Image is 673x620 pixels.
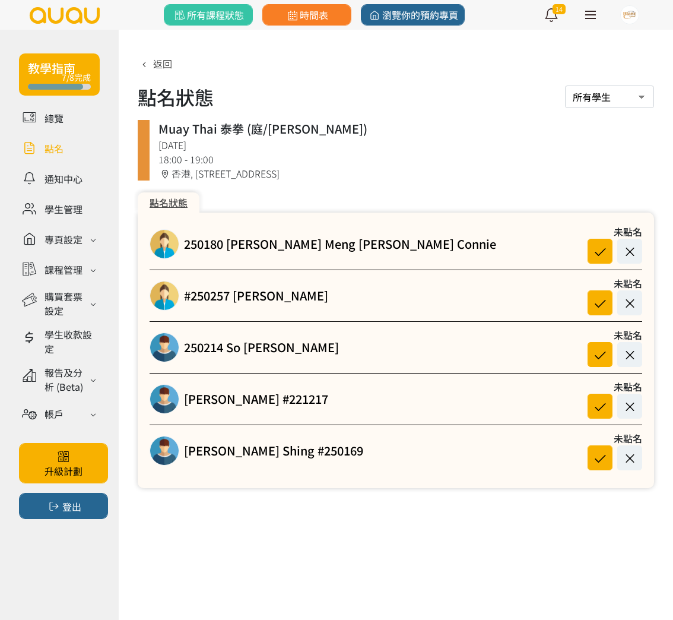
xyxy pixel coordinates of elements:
button: 登出 [19,493,108,519]
span: 時間表 [285,8,328,22]
a: 瀏覽你的預約專頁 [361,4,465,26]
span: 瀏覽你的預約專頁 [367,8,458,22]
a: 所有課程狀態 [164,4,253,26]
a: 時間表 [262,4,351,26]
a: 返回 [138,56,172,71]
span: 所有課程狀態 [172,8,244,22]
div: 未點名 [577,431,642,445]
h1: 點名狀態 [138,83,214,111]
div: 帳戶 [45,407,64,421]
div: 香港, [STREET_ADDRESS] [158,166,645,181]
a: 250214 So [PERSON_NAME] [184,339,339,356]
div: 購買套票設定 [45,289,87,318]
div: 18:00 - 19:00 [158,152,645,166]
div: Muay Thai 泰拳 (庭/[PERSON_NAME]) [158,120,645,138]
div: 點名狀態 [138,192,199,213]
div: 課程管理 [45,262,82,277]
img: logo.svg [28,7,101,24]
span: 14 [553,4,566,14]
div: 未點名 [577,224,642,239]
span: 返回 [153,56,172,71]
a: [PERSON_NAME] #221217 [184,390,328,408]
div: 專頁設定 [45,232,82,246]
div: 未點名 [577,328,642,342]
div: [DATE] [158,138,645,152]
a: 250180 [PERSON_NAME] Meng [PERSON_NAME] Connie [184,235,496,253]
div: 未點名 [577,276,642,290]
a: #250257 [PERSON_NAME] [184,287,328,305]
a: 升級計劃 [19,443,108,483]
div: 未點名 [577,379,642,394]
div: 報告及分析 (Beta) [45,365,87,394]
a: [PERSON_NAME] Shing #250169 [184,442,363,460]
